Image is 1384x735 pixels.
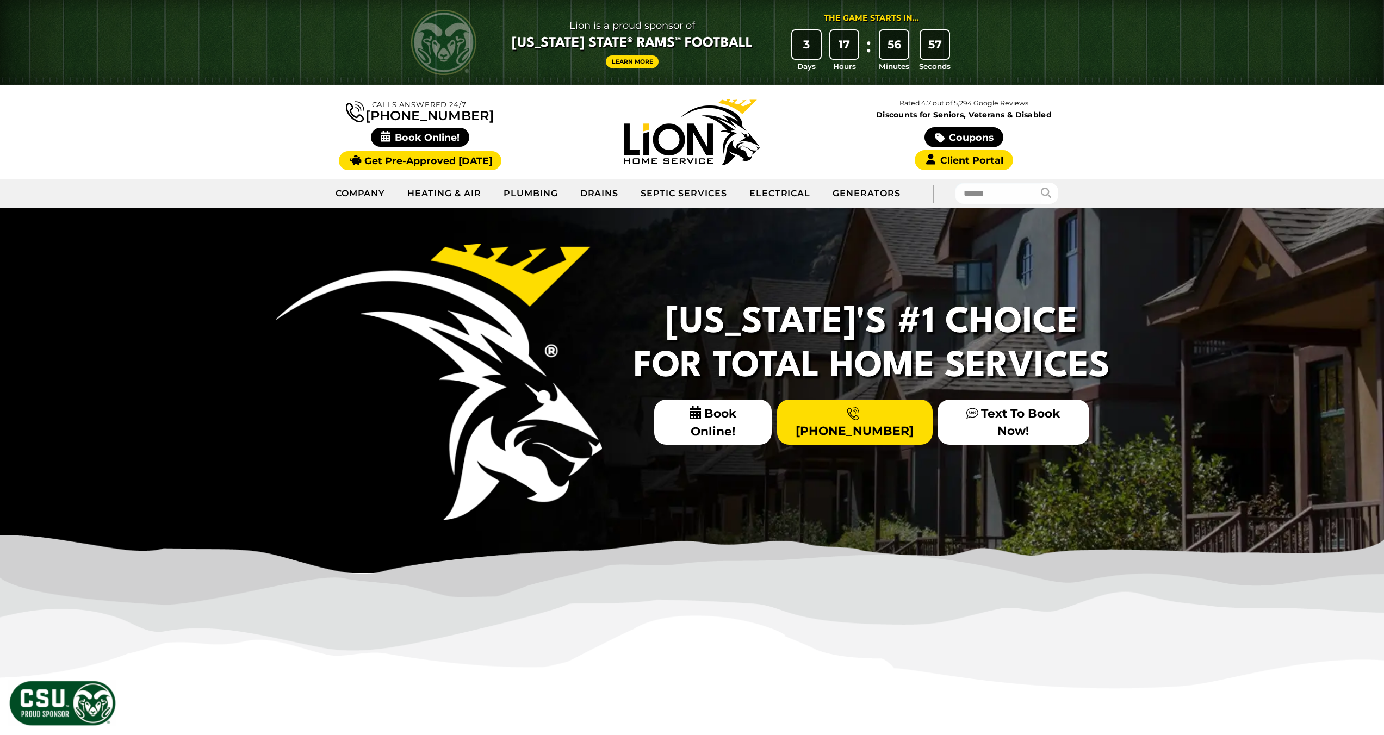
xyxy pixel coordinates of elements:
div: 56 [880,30,908,59]
a: Electrical [738,180,822,207]
a: Text To Book Now! [938,400,1089,444]
span: Minutes [879,61,909,72]
div: | [911,179,955,208]
a: Client Portal [915,150,1013,170]
p: Rated 4.7 out of 5,294 Google Reviews [828,97,1100,109]
span: Seconds [919,61,951,72]
div: 3 [792,30,821,59]
a: Septic Services [630,180,738,207]
span: Discounts for Seniors, Veterans & Disabled [830,111,1098,119]
span: Days [797,61,816,72]
span: Hours [833,61,856,72]
a: Learn More [606,55,659,68]
span: Book Online! [654,400,772,445]
a: Get Pre-Approved [DATE] [339,151,501,170]
img: CSU Rams logo [411,10,476,75]
h2: [US_STATE]'s #1 Choice For Total Home Services [627,301,1116,389]
span: Lion is a proud sponsor of [512,17,753,34]
img: CSU Sponsor Badge [8,680,117,727]
div: 57 [921,30,949,59]
img: Lion Home Service [624,99,760,165]
div: : [863,30,874,72]
a: [PHONE_NUMBER] [777,400,933,444]
a: Plumbing [493,180,569,207]
a: Company [325,180,397,207]
a: [PHONE_NUMBER] [346,99,494,122]
span: Book Online! [371,128,469,147]
a: Coupons [924,127,1003,147]
a: Heating & Air [396,180,492,207]
div: The Game Starts in... [824,13,919,24]
div: 17 [830,30,859,59]
a: Generators [822,180,911,207]
a: Drains [569,180,630,207]
span: [US_STATE] State® Rams™ Football [512,34,753,53]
